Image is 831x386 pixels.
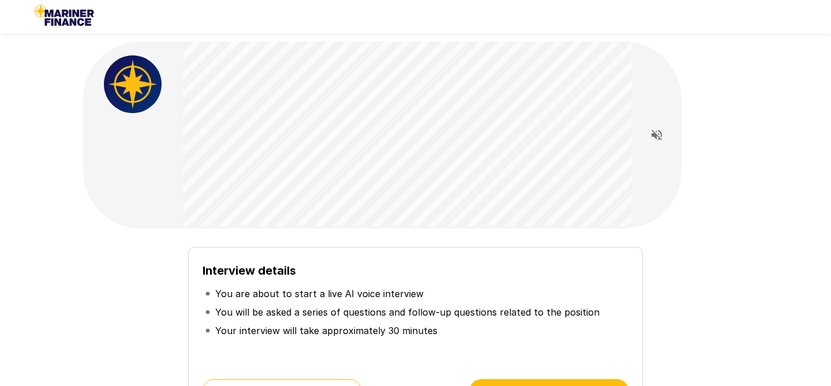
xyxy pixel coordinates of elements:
[104,55,162,113] img: mariner_avatar.png
[645,123,668,147] button: Read questions aloud
[215,305,600,319] p: You will be asked a series of questions and follow-up questions related to the position
[215,287,424,301] p: You are about to start a live AI voice interview
[215,324,437,338] p: Your interview will take approximately 30 minutes
[203,264,296,278] b: Interview details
